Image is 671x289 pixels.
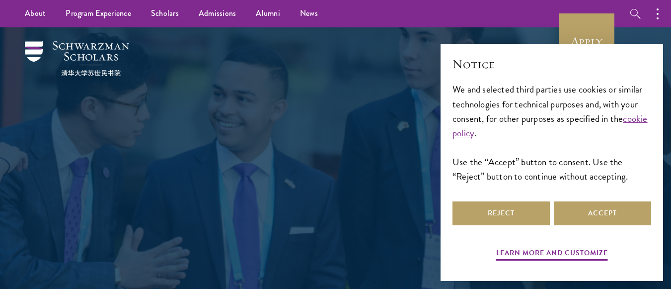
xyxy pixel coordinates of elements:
a: Apply [559,13,614,69]
h2: Notice [452,56,651,73]
button: Learn more and customize [496,247,608,262]
img: Schwarzman Scholars [25,41,129,76]
button: Reject [452,201,550,225]
div: We and selected third parties use cookies or similar technologies for technical purposes and, wit... [452,82,651,183]
button: Accept [554,201,651,225]
a: cookie policy [452,111,648,140]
